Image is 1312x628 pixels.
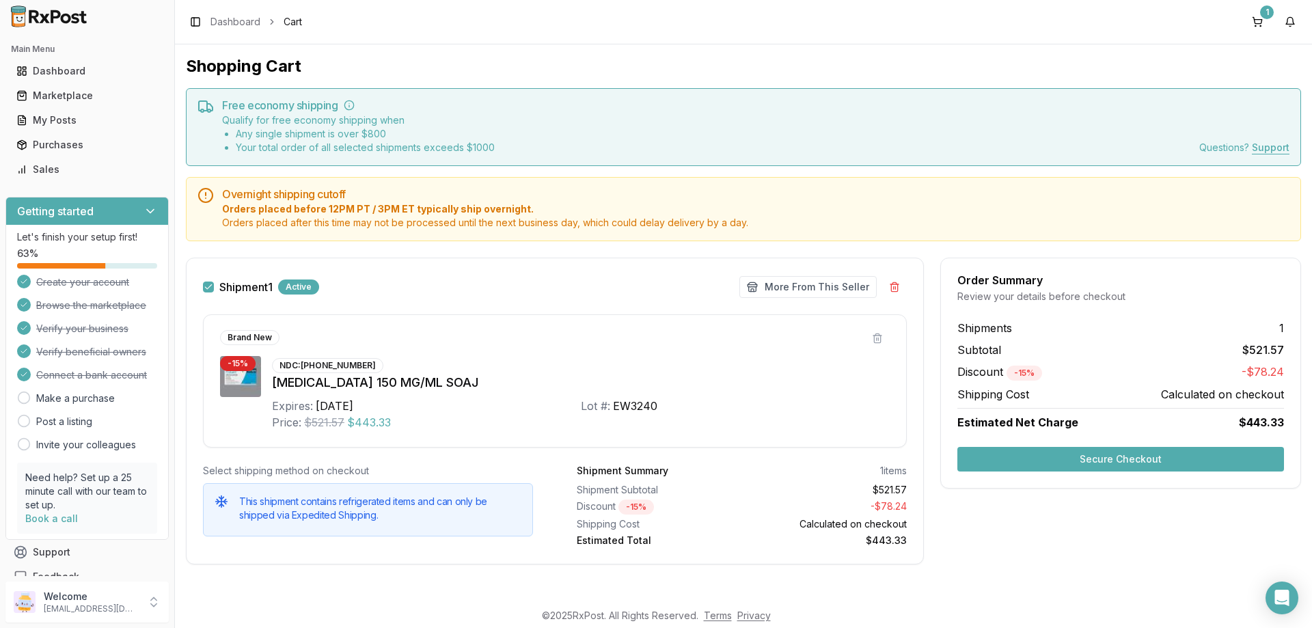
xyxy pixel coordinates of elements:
[5,85,169,107] button: Marketplace
[220,356,256,371] div: - 15 %
[1246,11,1268,33] button: 1
[748,517,907,531] div: Calculated on checkout
[1007,366,1042,381] div: - 15 %
[272,358,383,373] div: NDC: [PHONE_NUMBER]
[222,216,1289,230] span: Orders placed after this time may not be processed until the next business day, which could delay...
[36,438,136,452] a: Invite your colleagues
[272,414,301,431] div: Price:
[236,141,495,154] li: Your total order of all selected shipments exceeds $ 1000
[278,279,319,295] div: Active
[1279,320,1284,336] span: 1
[220,330,279,345] div: Brand New
[347,414,391,431] span: $443.33
[748,500,907,515] div: - $78.24
[577,534,737,547] div: Estimated Total
[36,322,128,336] span: Verify your business
[25,471,149,512] p: Need help? Set up a 25 minute call with our team to set up.
[236,127,495,141] li: Any single shipment is over $ 800
[203,464,533,478] div: Select shipping method on checkout
[222,189,1289,200] h5: Overnight shipping cutoff
[618,500,654,515] div: - 15 %
[219,282,273,292] label: Shipment 1
[613,398,657,414] div: EW3240
[1161,386,1284,402] span: Calculated on checkout
[5,60,169,82] button: Dashboard
[5,134,169,156] button: Purchases
[957,290,1284,303] div: Review your details before checkout
[5,159,169,180] button: Sales
[11,44,163,55] h2: Main Menu
[16,163,158,176] div: Sales
[11,83,163,108] a: Marketplace
[748,483,907,497] div: $521.57
[316,398,353,414] div: [DATE]
[1266,582,1298,614] div: Open Intercom Messenger
[17,203,94,219] h3: Getting started
[1242,364,1284,381] span: -$78.24
[222,100,1289,111] h5: Free economy shipping
[1260,5,1274,19] div: 1
[957,365,1042,379] span: Discount
[5,564,169,589] button: Feedback
[25,513,78,524] a: Book a call
[957,415,1078,429] span: Estimated Net Charge
[36,368,147,382] span: Connect a bank account
[222,202,1289,216] span: Orders placed before 12PM PT / 3PM ET typically ship overnight.
[44,603,139,614] p: [EMAIL_ADDRESS][DOMAIN_NAME]
[16,113,158,127] div: My Posts
[957,342,1001,358] span: Subtotal
[11,133,163,157] a: Purchases
[577,483,737,497] div: Shipment Subtotal
[36,415,92,428] a: Post a listing
[36,299,146,312] span: Browse the marketplace
[284,15,302,29] span: Cart
[957,320,1012,336] span: Shipments
[737,610,771,621] a: Privacy
[577,500,737,515] div: Discount
[239,495,521,522] h5: This shipment contains refrigerated items and can only be shipped via Expedited Shipping.
[581,398,610,414] div: Lot #:
[1242,342,1284,358] span: $521.57
[33,570,79,584] span: Feedback
[11,59,163,83] a: Dashboard
[210,15,260,29] a: Dashboard
[739,276,877,298] button: More From This Seller
[5,5,93,27] img: RxPost Logo
[44,590,139,603] p: Welcome
[17,230,157,244] p: Let's finish your setup first!
[957,275,1284,286] div: Order Summary
[304,414,344,431] span: $521.57
[220,356,261,397] img: Praluent 150 MG/ML SOAJ
[14,591,36,613] img: User avatar
[16,138,158,152] div: Purchases
[16,89,158,103] div: Marketplace
[186,55,1301,77] h1: Shopping Cart
[704,610,732,621] a: Terms
[272,398,313,414] div: Expires:
[222,113,495,154] div: Qualify for free economy shipping when
[16,64,158,78] div: Dashboard
[5,540,169,564] button: Support
[577,517,737,531] div: Shipping Cost
[11,157,163,182] a: Sales
[957,386,1029,402] span: Shipping Cost
[577,464,668,478] div: Shipment Summary
[17,247,38,260] span: 63 %
[1199,141,1289,154] div: Questions?
[1239,414,1284,431] span: $443.33
[272,373,890,392] div: [MEDICAL_DATA] 150 MG/ML SOAJ
[11,108,163,133] a: My Posts
[748,534,907,547] div: $443.33
[36,275,129,289] span: Create your account
[880,464,907,478] div: 1 items
[5,109,169,131] button: My Posts
[210,15,302,29] nav: breadcrumb
[957,447,1284,472] button: Secure Checkout
[36,392,115,405] a: Make a purchase
[36,345,146,359] span: Verify beneficial owners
